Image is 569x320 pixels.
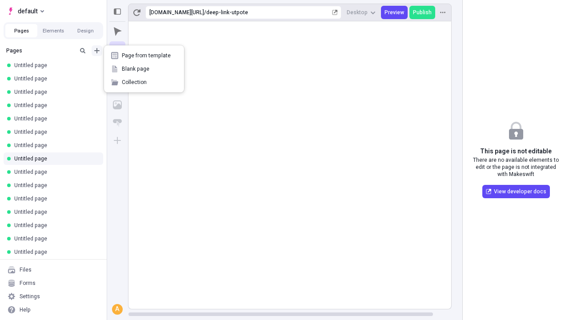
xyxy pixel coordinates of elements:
[14,88,96,96] div: Untitled page
[6,47,74,54] div: Pages
[20,280,36,287] div: Forms
[122,65,177,72] span: Blank page
[14,115,96,122] div: Untitled page
[14,182,96,189] div: Untitled page
[14,75,96,82] div: Untitled page
[14,128,96,136] div: Untitled page
[14,222,96,229] div: Untitled page
[104,45,184,92] div: Add new
[14,208,96,216] div: Untitled page
[122,79,177,86] span: Collection
[109,97,125,113] button: Image
[480,147,552,156] span: This page is not editable
[113,305,122,314] div: A
[385,9,404,16] span: Preview
[149,9,204,16] div: [URL][DOMAIN_NAME]
[206,9,330,16] div: deep-link-utpote
[20,266,32,273] div: Files
[37,24,69,37] button: Elements
[92,45,102,56] button: Add new
[109,115,125,131] button: Button
[20,306,31,313] div: Help
[204,9,206,16] div: /
[14,142,96,149] div: Untitled page
[14,62,96,69] div: Untitled page
[14,102,96,109] div: Untitled page
[5,24,37,37] button: Pages
[14,235,96,242] div: Untitled page
[343,6,379,19] button: Desktop
[20,293,40,300] div: Settings
[381,6,408,19] button: Preview
[14,195,96,202] div: Untitled page
[409,6,435,19] button: Publish
[14,168,96,176] div: Untitled page
[14,248,96,256] div: Untitled page
[122,52,177,59] span: Page from template
[14,155,96,162] div: Untitled page
[18,6,38,16] span: default
[4,4,48,18] button: Select site
[470,156,562,178] span: There are no available elements to edit or the page is not integrated with Makeswift
[413,9,432,16] span: Publish
[347,9,368,16] span: Desktop
[69,24,101,37] button: Design
[482,185,550,198] a: View developer docs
